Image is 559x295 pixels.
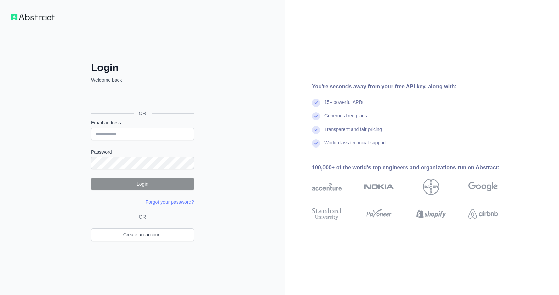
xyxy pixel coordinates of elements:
[423,179,439,195] img: bayer
[324,112,367,126] div: Generous free plans
[146,199,194,205] a: Forgot your password?
[312,83,520,91] div: You're seconds away from your free API key, along with:
[91,228,194,241] a: Create an account
[91,62,194,74] h2: Login
[324,139,386,153] div: World-class technical support
[468,206,498,221] img: airbnb
[91,149,194,155] label: Password
[134,110,152,117] span: OR
[312,99,320,107] img: check mark
[324,126,382,139] div: Transparent and fair pricing
[312,139,320,147] img: check mark
[364,179,394,195] img: nokia
[364,206,394,221] img: payoneer
[312,164,520,172] div: 100,000+ of the world's top engineers and organizations run on Abstract:
[136,213,149,220] span: OR
[312,179,342,195] img: accenture
[11,14,55,20] img: Workflow
[88,91,196,106] iframe: Sign in with Google Button
[91,178,194,190] button: Login
[324,99,363,112] div: 15+ powerful API's
[468,179,498,195] img: google
[312,126,320,134] img: check mark
[91,76,194,83] p: Welcome back
[416,206,446,221] img: shopify
[91,119,194,126] label: Email address
[312,206,342,221] img: stanford university
[312,112,320,120] img: check mark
